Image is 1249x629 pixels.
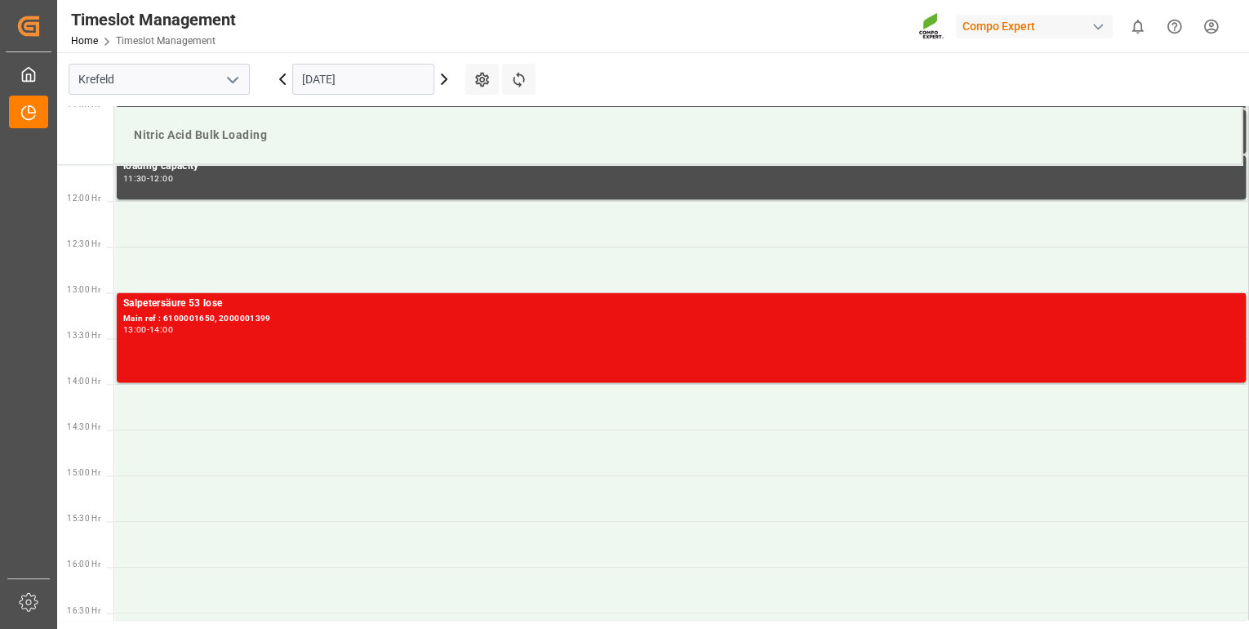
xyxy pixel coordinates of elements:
span: 12:00 Hr [67,194,100,203]
img: Screenshot%202023-09-29%20at%2010.02.21.png_1712312052.png [918,12,945,41]
div: 14:00 [149,326,173,333]
span: 15:00 Hr [67,468,100,477]
span: 14:00 Hr [67,377,100,386]
div: loading capacity [123,158,1239,175]
div: 13:00 [123,326,147,333]
div: Nitric Acid Bulk Loading [127,120,1229,150]
div: Main ref : 6100001650, 2000001399 [123,312,1239,326]
span: 12:30 Hr [67,239,100,248]
div: - [147,326,149,333]
div: - [147,175,149,182]
span: 16:30 Hr [67,605,100,614]
span: 16:00 Hr [67,560,100,569]
div: Timeslot Management [71,7,236,32]
span: 15:30 Hr [67,514,100,523]
div: Compo Expert [956,15,1113,38]
button: show 0 new notifications [1119,8,1156,45]
button: Help Center [1156,8,1193,45]
div: 11:30 [123,175,147,182]
button: Compo Expert [956,11,1119,42]
span: 13:30 Hr [67,331,100,340]
span: 14:30 Hr [67,422,100,431]
div: 12:00 [149,175,173,182]
div: Salpetersäure 53 lose [123,296,1239,312]
input: DD.MM.YYYY [292,64,434,95]
button: open menu [220,67,244,92]
a: Home [71,35,98,47]
input: Type to search/select [69,64,250,95]
span: 13:00 Hr [67,285,100,294]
